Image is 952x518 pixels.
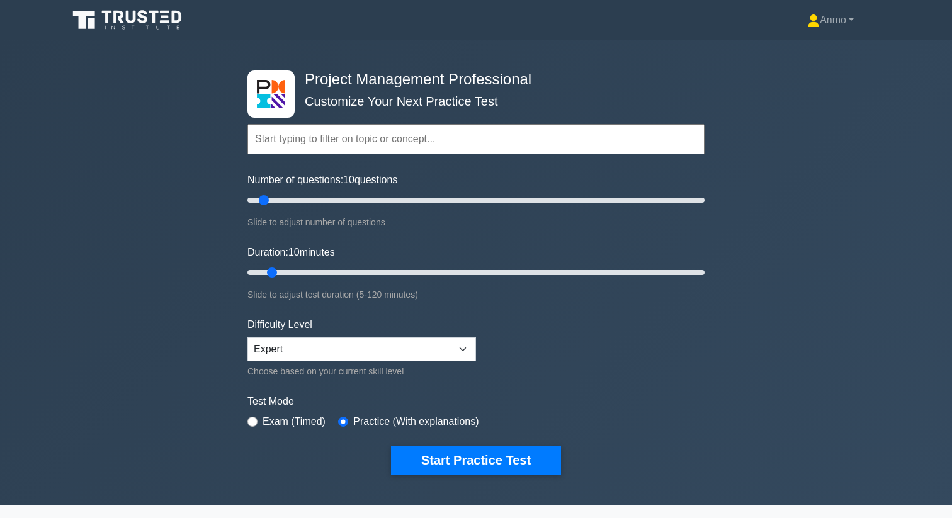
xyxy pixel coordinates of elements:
[247,215,705,230] div: Slide to adjust number of questions
[247,245,335,260] label: Duration: minutes
[343,174,354,185] span: 10
[353,414,479,429] label: Practice (With explanations)
[300,70,643,89] h4: Project Management Professional
[247,172,397,188] label: Number of questions: questions
[247,287,705,302] div: Slide to adjust test duration (5-120 minutes)
[247,394,705,409] label: Test Mode
[247,317,312,332] label: Difficulty Level
[288,247,300,257] span: 10
[247,364,476,379] div: Choose based on your current skill level
[247,124,705,154] input: Start typing to filter on topic or concept...
[263,414,326,429] label: Exam (Timed)
[777,8,884,33] a: Anmo
[391,446,561,475] button: Start Practice Test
